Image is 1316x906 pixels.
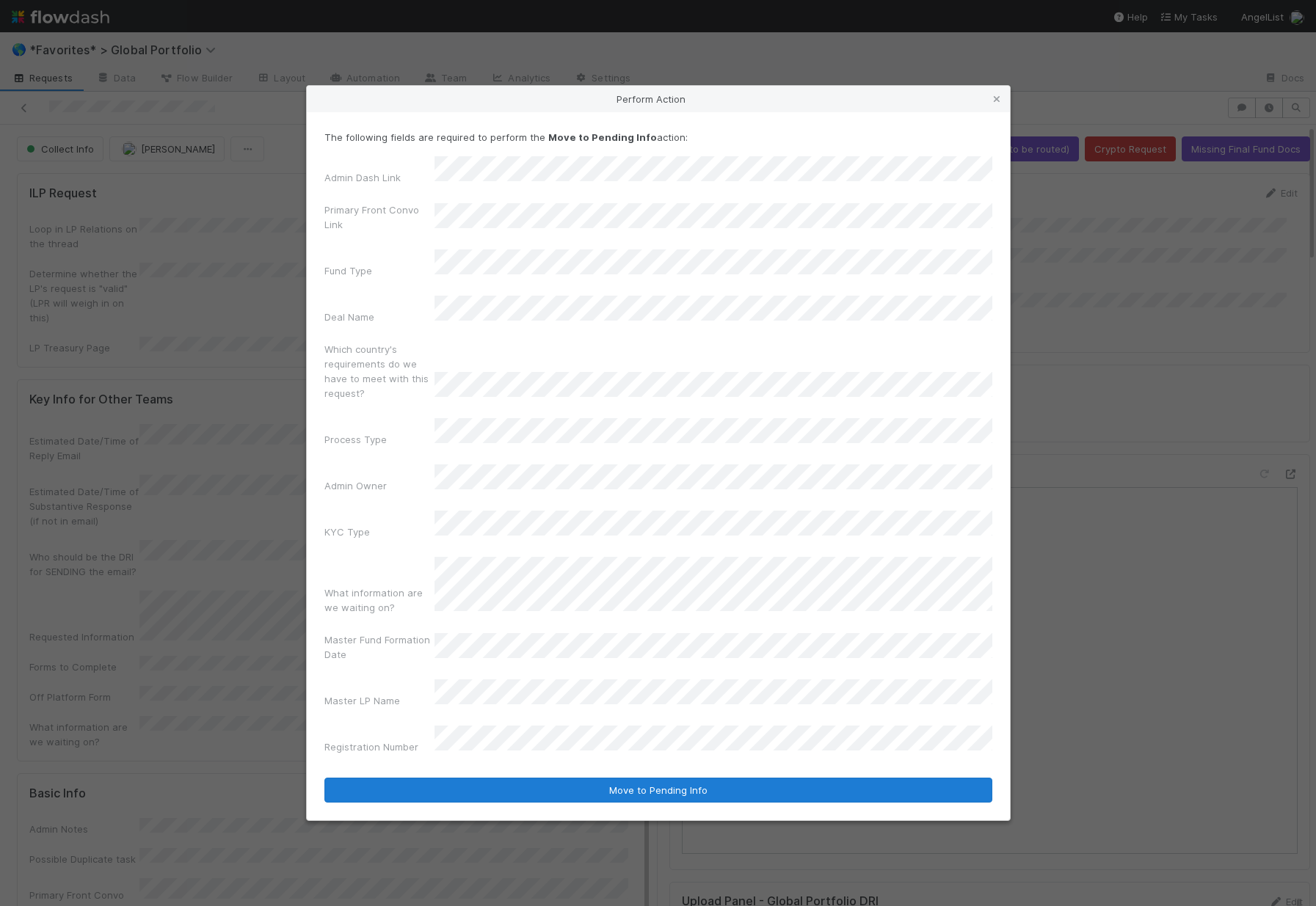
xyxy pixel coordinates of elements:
label: What information are we waiting on? [324,585,435,615]
label: Deal Name [324,310,374,324]
label: Admin Owner [324,478,387,493]
label: Admin Dash Link [324,170,401,185]
label: Which country's requirements do we have to meet with this request? [324,342,435,401]
strong: Move to Pending Info [548,131,657,143]
label: KYC Type [324,525,370,539]
label: Fund Type [324,263,372,278]
label: Master LP Name [324,693,400,708]
label: Master Fund Formation Date [324,632,435,662]
label: Registration Number [324,739,418,754]
div: Perform Action [307,86,1010,112]
button: Move to Pending Info [324,778,992,803]
label: Primary Front Convo Link [324,202,435,232]
label: Process Type [324,432,387,447]
p: The following fields are required to perform the action: [324,130,992,145]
